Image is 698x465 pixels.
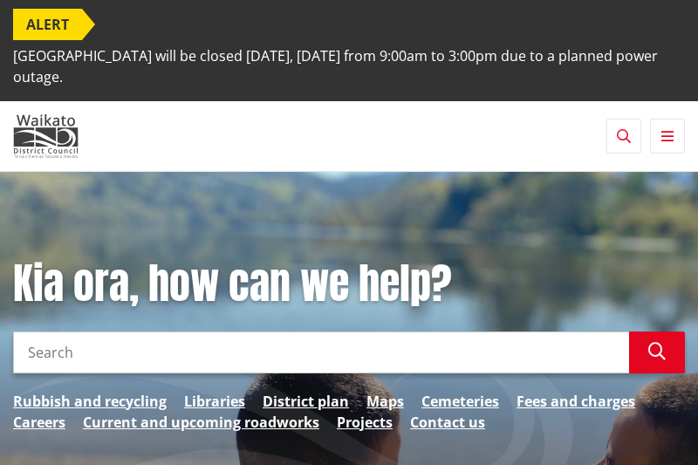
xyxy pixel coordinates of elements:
a: Projects [337,412,393,433]
span: ALERT [13,9,82,40]
a: District plan [263,391,349,412]
input: Search input [13,332,629,373]
h1: Kia ora, how can we help? [13,259,685,310]
a: Careers [13,412,65,433]
a: Maps [366,391,404,412]
img: Waikato District Council - Te Kaunihera aa Takiwaa o Waikato [13,114,79,158]
span: [GEOGRAPHIC_DATA] will be closed [DATE], [DATE] from 9:00am to 3:00pm due to a planned power outage. [13,40,685,92]
a: Fees and charges [517,391,635,412]
a: Cemeteries [421,391,499,412]
a: Contact us [410,412,485,433]
a: Rubbish and recycling [13,391,167,412]
a: Current and upcoming roadworks [83,412,319,433]
a: Libraries [184,391,245,412]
